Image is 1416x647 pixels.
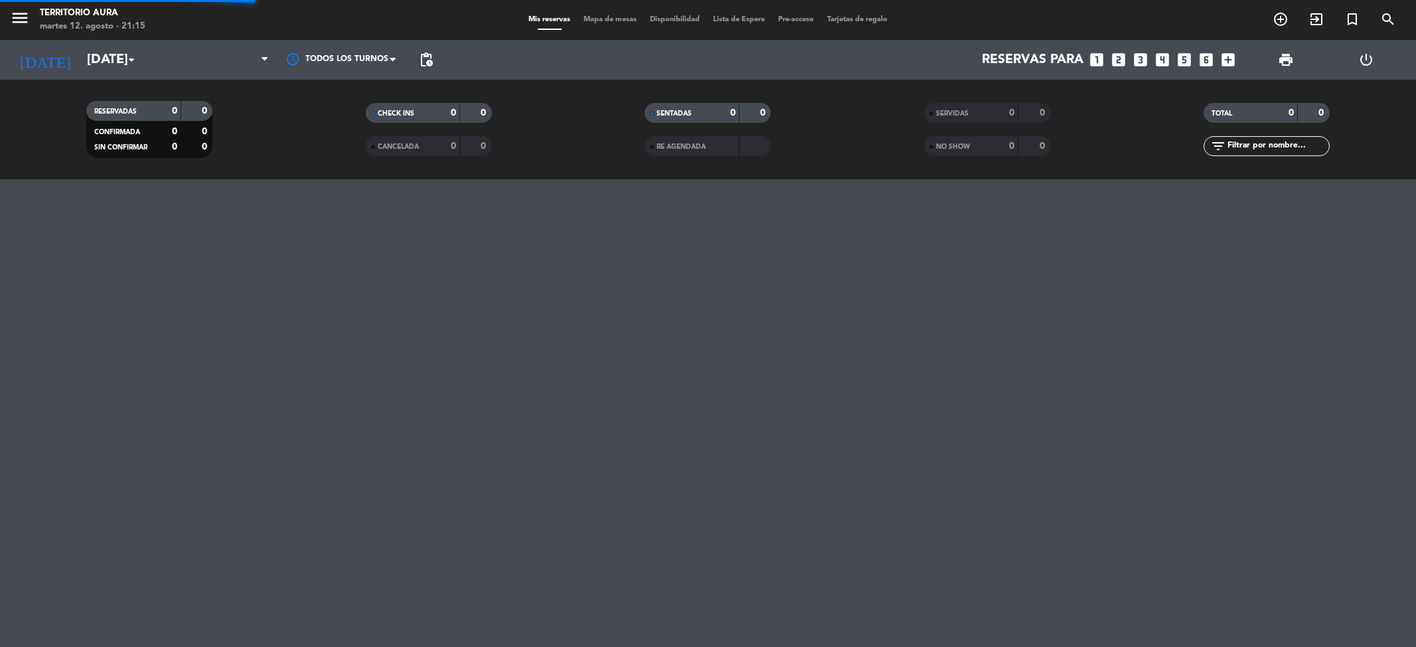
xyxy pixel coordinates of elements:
[378,110,414,117] span: CHECK INS
[522,16,577,23] span: Mis reservas
[94,129,140,136] span: CONFIRMADA
[1318,108,1326,118] strong: 0
[123,52,139,68] i: arrow_drop_down
[1358,52,1374,68] i: power_settings_new
[481,108,489,118] strong: 0
[451,108,456,118] strong: 0
[706,16,771,23] span: Lista de Espera
[1110,51,1127,68] i: looks_two
[1088,51,1105,68] i: looks_one
[936,110,969,117] span: SERVIDAS
[1289,108,1294,118] strong: 0
[172,127,177,136] strong: 0
[730,108,736,118] strong: 0
[202,106,210,116] strong: 0
[172,142,177,151] strong: 0
[1176,51,1193,68] i: looks_5
[1344,11,1360,27] i: turned_in_not
[657,143,706,150] span: RE AGENDADA
[1040,141,1048,151] strong: 0
[202,127,210,136] strong: 0
[40,20,145,33] div: martes 12. agosto - 21:15
[94,108,137,115] span: RESERVADAS
[1308,11,1324,27] i: exit_to_app
[1132,51,1149,68] i: looks_3
[1273,11,1289,27] i: add_circle_outline
[1210,138,1226,154] i: filter_list
[172,106,177,116] strong: 0
[40,7,145,20] div: TERRITORIO AURA
[10,8,30,33] button: menu
[821,16,894,23] span: Tarjetas de regalo
[657,110,692,117] span: SENTADAS
[1212,110,1232,117] span: TOTAL
[94,144,147,151] span: SIN CONFIRMAR
[1278,52,1294,68] span: print
[1154,51,1171,68] i: looks_4
[1226,139,1329,153] input: Filtrar por nombre...
[1009,108,1014,118] strong: 0
[202,142,210,151] strong: 0
[418,52,434,68] span: pending_actions
[378,143,419,150] span: CANCELADA
[1009,141,1014,151] strong: 0
[1326,40,1406,80] div: LOG OUT
[481,141,489,151] strong: 0
[936,143,970,150] span: NO SHOW
[643,16,706,23] span: Disponibilidad
[1198,51,1215,68] i: looks_6
[1040,108,1048,118] strong: 0
[1219,51,1237,68] i: add_box
[10,8,30,28] i: menu
[760,108,768,118] strong: 0
[771,16,821,23] span: Pre-acceso
[577,16,643,23] span: Mapa de mesas
[451,141,456,151] strong: 0
[982,52,1083,68] span: Reservas para
[1380,11,1396,27] i: search
[10,45,80,74] i: [DATE]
